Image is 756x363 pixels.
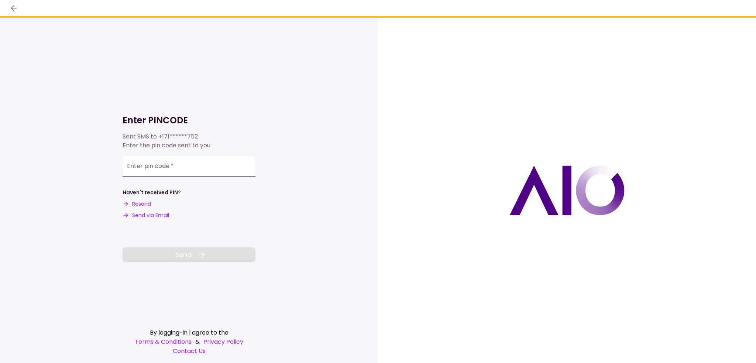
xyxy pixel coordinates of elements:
button: Send [123,247,255,262]
div: & [123,337,255,346]
div: Haven't received PIN? [123,189,181,196]
img: AIO logo [509,165,625,215]
a: Privacy Policy [203,337,243,346]
button: back [7,2,20,14]
h1: Enter PINCODE [123,114,255,126]
a: Terms & Conditions [135,337,192,346]
span: Send [175,250,192,260]
div: Sent SMS to Enter the pin code sent to you [123,132,255,150]
a: Contact Us [123,346,255,356]
button: Resend [123,200,151,208]
button: Send via Email [123,212,169,219]
div: By logging-in I agree to the [123,328,255,337]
